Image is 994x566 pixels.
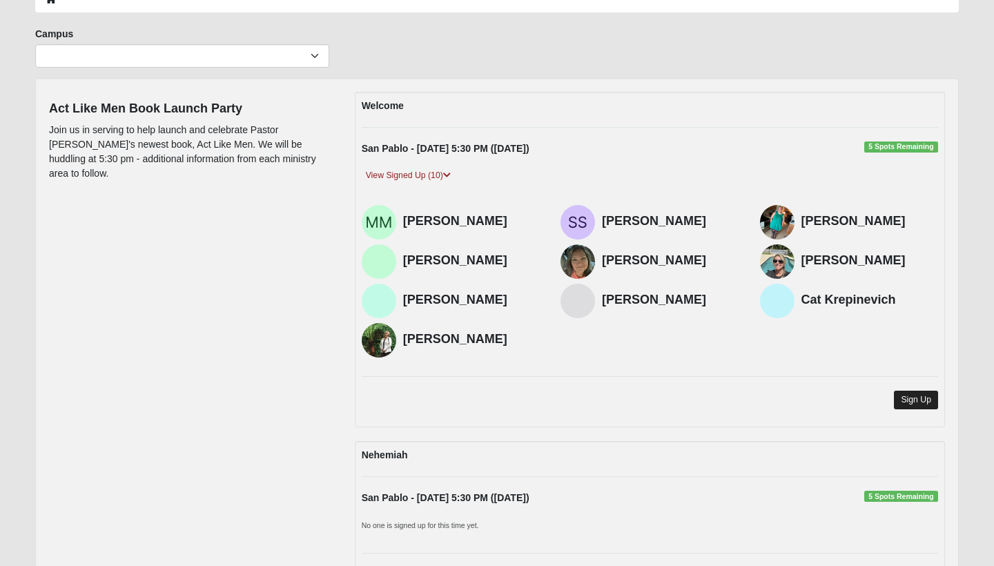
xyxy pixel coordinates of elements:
img: Elizabeth Ziminski [760,244,795,279]
span: 5 Spots Remaining [864,491,938,502]
h4: [PERSON_NAME] [602,253,739,269]
label: Campus [35,27,73,41]
img: Rick Ziminski [561,284,595,318]
span: 5 Spots Remaining [864,141,938,153]
h4: [PERSON_NAME] [801,253,938,269]
img: Cat Krepinevich [760,284,795,318]
strong: Nehemiah [362,449,408,460]
h4: Cat Krepinevich [801,293,938,308]
img: Noelle Parker [760,205,795,240]
h4: [PERSON_NAME] [403,214,540,229]
img: David Marris [362,284,396,318]
a: Sign Up [894,391,938,409]
img: Sandra Santos [561,205,595,240]
img: Michelle Madjar [362,205,396,240]
h4: [PERSON_NAME] [403,293,540,308]
h4: [PERSON_NAME] [602,293,739,308]
h4: [PERSON_NAME] [602,214,739,229]
strong: San Pablo - [DATE] 5:30 PM ([DATE]) [362,143,529,154]
h4: [PERSON_NAME] [801,214,938,229]
img: Susan Walski [362,244,396,279]
h4: [PERSON_NAME] [403,332,540,347]
img: Genelle Clifton [362,323,396,358]
a: View Signed Up (10) [362,168,455,183]
h4: [PERSON_NAME] [403,253,540,269]
strong: Welcome [362,100,404,111]
p: Join us in serving to help launch and celebrate Pastor [PERSON_NAME]'s newest book, Act Like Men.... [49,123,334,181]
strong: San Pablo - [DATE] 5:30 PM ([DATE]) [362,492,529,503]
small: No one is signed up for this time yet. [362,521,479,529]
h4: Act Like Men Book Launch Party [49,101,334,117]
img: Gina Lavatai [561,244,595,279]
